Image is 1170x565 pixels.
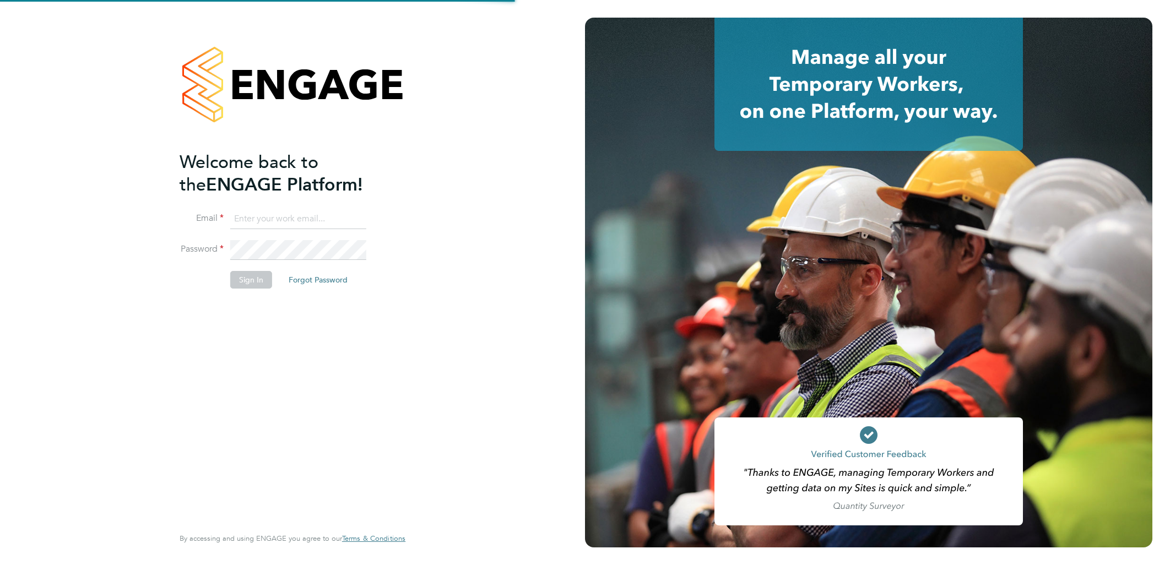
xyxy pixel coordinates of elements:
[280,271,356,289] button: Forgot Password
[180,534,405,543] span: By accessing and using ENGAGE you agree to our
[180,213,224,224] label: Email
[180,151,318,195] span: Welcome back to the
[342,534,405,543] a: Terms & Conditions
[230,271,272,289] button: Sign In
[180,243,224,255] label: Password
[180,151,394,196] h2: ENGAGE Platform!
[230,209,366,229] input: Enter your work email...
